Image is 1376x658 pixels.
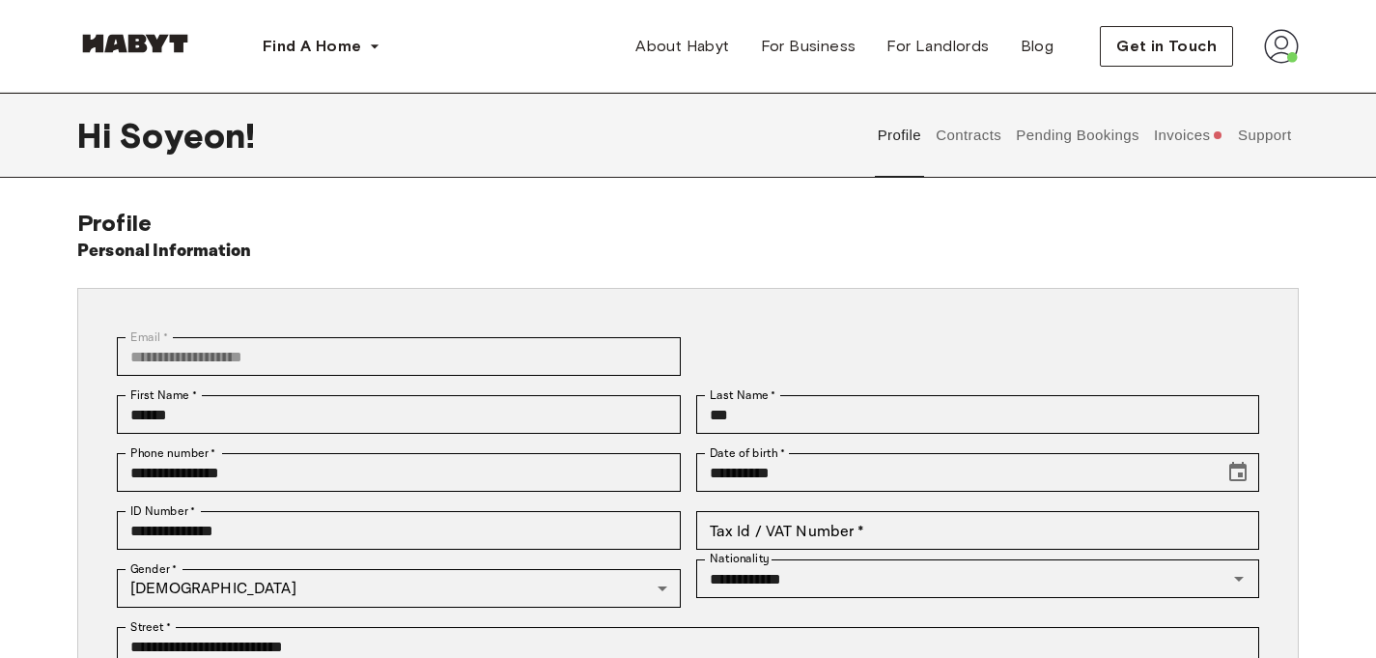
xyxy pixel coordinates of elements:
div: You can't change your email address at the moment. Please reach out to customer support in case y... [117,337,681,376]
label: Street [130,618,171,636]
button: Pending Bookings [1014,93,1142,178]
a: About Habyt [620,27,744,66]
button: Invoices [1151,93,1225,178]
div: [DEMOGRAPHIC_DATA] [117,569,681,608]
span: For Business [761,35,856,58]
a: Blog [1005,27,1070,66]
label: Date of birth [710,444,785,462]
label: Phone number [130,444,216,462]
img: avatar [1264,29,1299,64]
label: Gender [130,560,177,578]
label: First Name [130,386,197,404]
span: Profile [77,209,152,237]
span: Hi [77,115,119,156]
button: Get in Touch [1100,26,1233,67]
button: Choose date, selected date is Jun 23, 2003 [1219,453,1257,492]
a: For Landlords [871,27,1004,66]
div: user profile tabs [870,93,1299,178]
button: Profile [875,93,924,178]
button: Contracts [934,93,1004,178]
span: Soyeon ! [119,115,255,156]
img: Habyt [77,34,193,53]
span: Get in Touch [1116,35,1217,58]
span: Blog [1021,35,1054,58]
span: Find A Home [263,35,361,58]
button: Support [1235,93,1294,178]
button: Find A Home [247,27,396,66]
label: Nationality [710,551,770,567]
label: Email [130,329,168,346]
label: ID Number [130,502,195,520]
label: Last Name [710,386,776,404]
a: For Business [745,27,872,66]
span: For Landlords [886,35,989,58]
button: Open [1225,565,1252,592]
span: About Habyt [635,35,729,58]
h6: Personal Information [77,238,252,265]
